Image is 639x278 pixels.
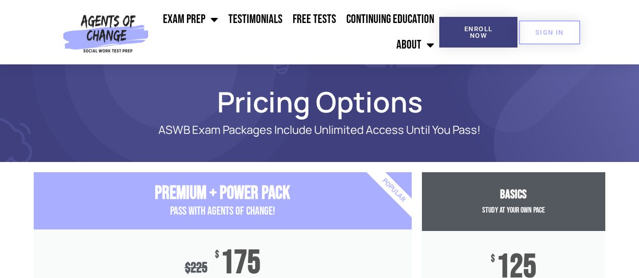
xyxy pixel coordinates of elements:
a: Enroll Now [439,17,517,48]
p: ASWB Exam Packages Include Unlimited Access Until You Pass! [69,124,570,136]
div: 225 [185,260,207,276]
a: SIGN IN [519,20,580,44]
span: 175 [221,250,261,276]
span: $ [215,250,219,260]
span: $ [491,254,495,264]
a: Continuing Education [341,7,439,32]
nav: Menu [153,7,439,58]
h3: Premium + Power Pack [34,182,412,204]
span: SIGN IN [535,29,564,36]
span: PASS with AGENTS OF CHANGE! [170,204,275,218]
a: Exam Prep [158,7,223,32]
a: Testimonials [223,7,288,32]
h1: Pricing Options [29,90,611,113]
div: Popular [335,131,453,249]
h3: Basics [422,188,605,202]
a: About [391,32,439,58]
span: Study at your Own Pace [482,205,545,215]
span: $ [185,260,191,276]
span: Enroll Now [456,26,501,39]
a: Free Tests [288,7,341,32]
